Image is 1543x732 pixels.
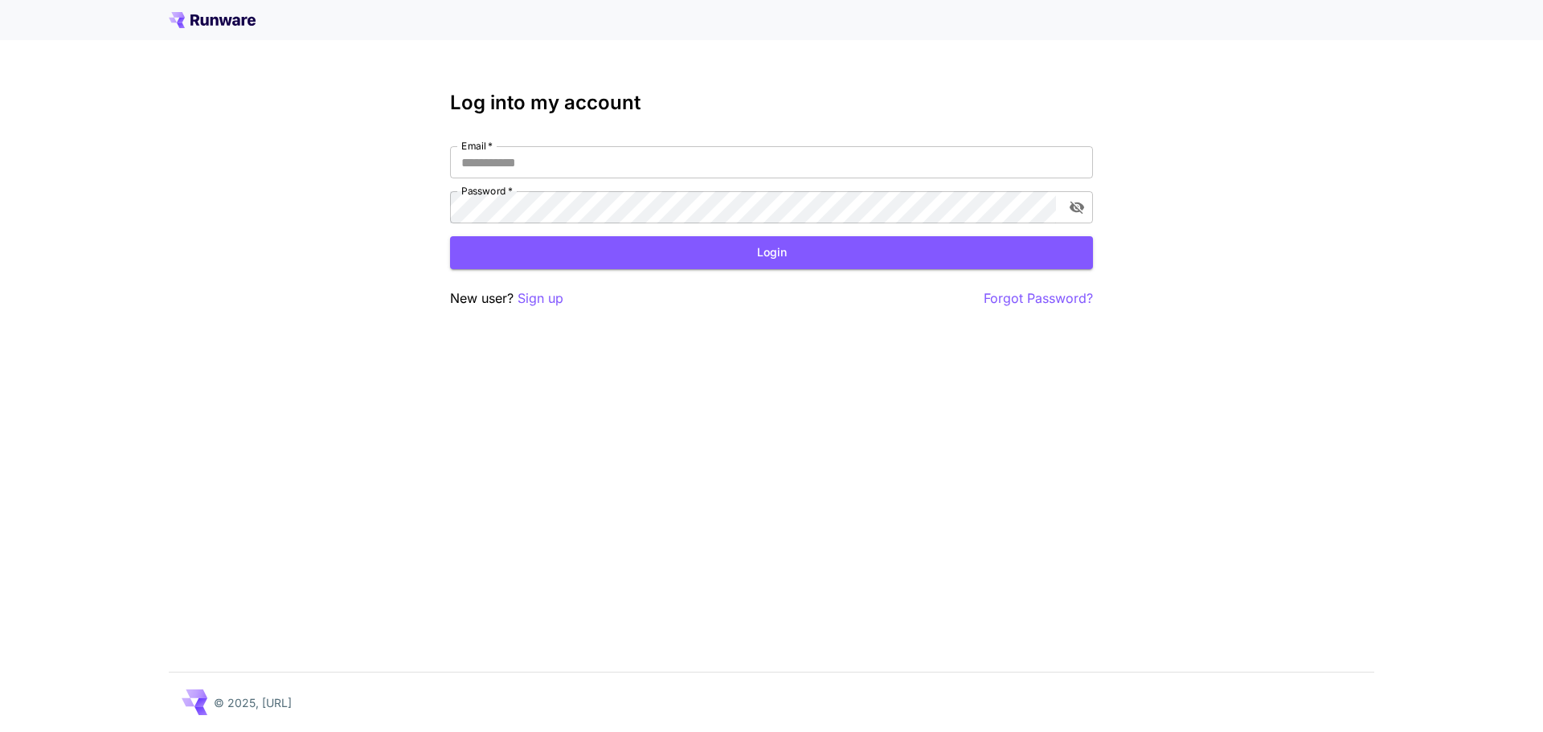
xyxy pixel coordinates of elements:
[984,288,1093,309] button: Forgot Password?
[450,288,563,309] p: New user?
[518,288,563,309] button: Sign up
[214,694,292,711] p: © 2025, [URL]
[461,139,493,153] label: Email
[450,236,1093,269] button: Login
[1062,193,1091,222] button: toggle password visibility
[450,92,1093,114] h3: Log into my account
[461,184,513,198] label: Password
